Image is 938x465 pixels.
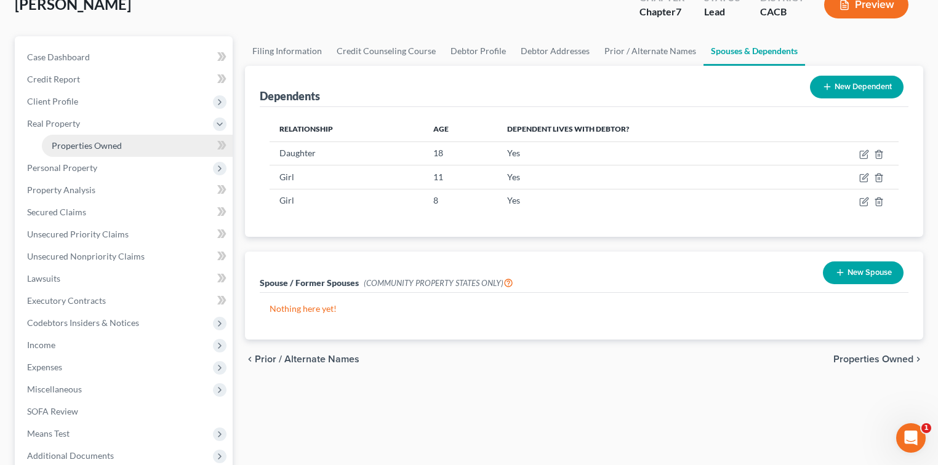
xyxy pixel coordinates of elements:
[921,423,931,433] span: 1
[704,36,805,66] a: Spouses & Dependents
[513,36,597,66] a: Debtor Addresses
[245,36,329,66] a: Filing Information
[270,303,899,315] p: Nothing here yet!
[270,189,423,212] td: Girl
[423,189,497,212] td: 8
[260,89,320,103] div: Dependents
[27,340,55,350] span: Income
[364,278,513,288] span: (COMMUNITY PROPERTY STATES ONLY)
[497,141,795,165] td: Yes
[27,450,114,461] span: Additional Documents
[423,165,497,189] td: 11
[896,423,926,453] iframe: Intercom live chat
[260,277,359,288] span: Spouse / Former Spouses
[52,140,122,151] span: Properties Owned
[27,52,90,62] span: Case Dashboard
[760,5,804,19] div: CACB
[676,6,681,17] span: 7
[17,68,233,90] a: Credit Report
[329,36,443,66] a: Credit Counseling Course
[17,400,233,423] a: SOFA Review
[423,117,497,141] th: Age
[810,76,904,98] button: New Dependent
[27,384,82,394] span: Miscellaneous
[42,135,233,157] a: Properties Owned
[27,428,70,439] span: Means Test
[17,290,233,312] a: Executory Contracts
[245,354,255,364] i: chevron_left
[27,162,97,173] span: Personal Property
[27,251,145,261] span: Unsecured Nonpriority Claims
[27,406,78,416] span: SOFA Review
[17,46,233,68] a: Case Dashboard
[17,223,233,245] a: Unsecured Priority Claims
[27,317,139,328] span: Codebtors Insiders & Notices
[270,165,423,189] td: Girl
[17,201,233,223] a: Secured Claims
[17,268,233,290] a: Lawsuits
[27,362,62,372] span: Expenses
[255,354,359,364] span: Prior / Alternate Names
[443,36,513,66] a: Debtor Profile
[639,5,684,19] div: Chapter
[497,117,795,141] th: Dependent lives with debtor?
[27,96,78,106] span: Client Profile
[245,354,359,364] button: chevron_left Prior / Alternate Names
[597,36,704,66] a: Prior / Alternate Names
[704,5,740,19] div: Lead
[17,245,233,268] a: Unsecured Nonpriority Claims
[270,117,423,141] th: Relationship
[27,185,95,195] span: Property Analysis
[27,295,106,306] span: Executory Contracts
[27,207,86,217] span: Secured Claims
[27,74,80,84] span: Credit Report
[270,141,423,165] td: Daughter
[423,141,497,165] td: 18
[497,165,795,189] td: Yes
[27,273,60,284] span: Lawsuits
[823,261,904,284] button: New Spouse
[27,118,80,129] span: Real Property
[497,189,795,212] td: Yes
[27,229,129,239] span: Unsecured Priority Claims
[913,354,923,364] i: chevron_right
[833,354,923,364] button: Properties Owned chevron_right
[833,354,913,364] span: Properties Owned
[17,179,233,201] a: Property Analysis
